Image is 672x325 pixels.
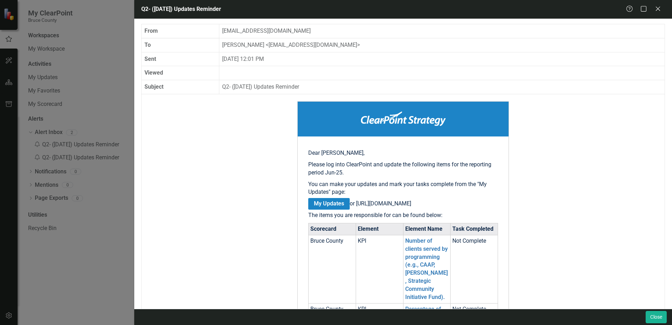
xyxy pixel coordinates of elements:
[142,80,219,94] th: Subject
[357,42,360,48] span: >
[141,6,221,12] span: Q2- ([DATE]) Updates Reminder
[451,223,498,235] th: Task Completed
[405,237,448,300] a: Number of clients served by programming (e.g., CAAP, [PERSON_NAME], Strategic Community Initiativ...
[308,149,498,157] p: Dear [PERSON_NAME],
[308,161,498,177] p: Please log into ClearPoint and update the following items for the reporting period Jun-25.
[142,52,219,66] th: Sent
[308,211,498,219] p: The items you are responsible for can be found below:
[308,180,498,197] p: You can make your updates and mark your tasks complete from the "My Updates" page:
[219,80,665,94] td: Q2- ([DATE]) Updates Reminder
[219,52,665,66] td: [DATE] 12:01 PM
[309,223,356,235] th: Scorecard
[308,200,498,208] p: or [URL][DOMAIN_NAME]
[451,235,498,303] td: Not Complete
[308,198,350,210] a: My Updates
[361,111,446,126] img: ClearPoint Strategy
[142,24,219,38] th: From
[403,223,451,235] th: Element Name
[646,311,667,323] button: Close
[356,223,403,235] th: Element
[142,66,219,80] th: Viewed
[142,38,219,52] th: To
[219,38,665,52] td: [PERSON_NAME] [EMAIL_ADDRESS][DOMAIN_NAME]
[356,235,403,303] td: KPI
[309,235,356,303] td: Bruce County
[266,42,269,48] span: <
[219,24,665,38] td: [EMAIL_ADDRESS][DOMAIN_NAME]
